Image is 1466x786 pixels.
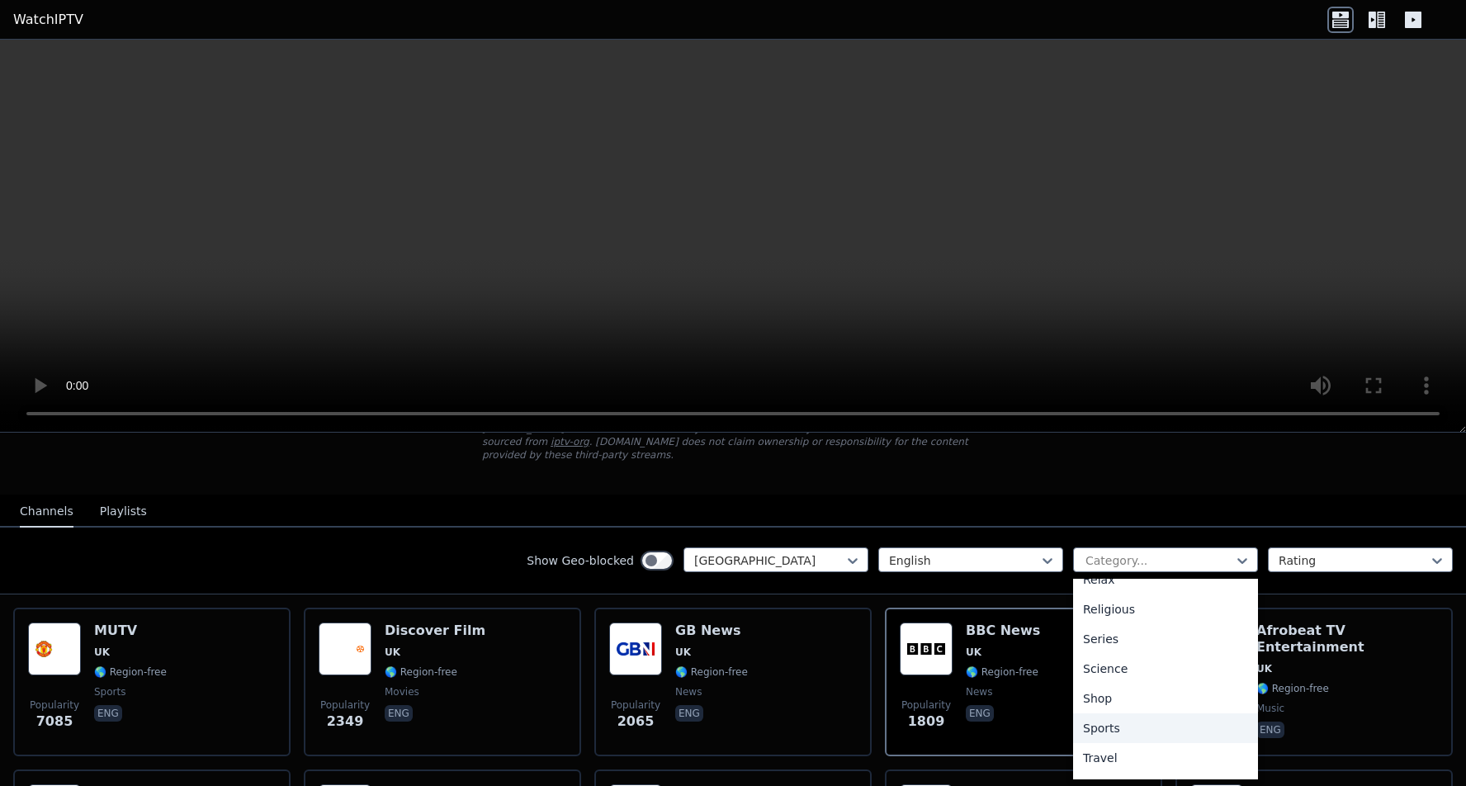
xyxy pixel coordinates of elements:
[319,623,371,675] img: Discover Film
[966,665,1038,679] span: 🌎 Region-free
[28,623,81,675] img: MUTV
[1256,722,1284,738] p: eng
[327,712,364,732] span: 2349
[611,698,660,712] span: Popularity
[1256,702,1284,715] span: music
[320,698,370,712] span: Popularity
[966,623,1040,639] h6: BBC News
[609,623,662,675] img: GB News
[1073,594,1258,624] div: Religious
[1256,623,1438,656] h6: Afrobeat TV Entertainment
[20,496,73,528] button: Channels
[551,436,589,447] a: iptv-org
[30,698,79,712] span: Popularity
[385,623,485,639] h6: Discover Film
[385,685,419,698] span: movies
[385,646,400,659] span: UK
[1073,624,1258,654] div: Series
[100,496,147,528] button: Playlists
[966,705,994,722] p: eng
[94,665,167,679] span: 🌎 Region-free
[13,10,83,30] a: WatchIPTV
[1256,662,1272,675] span: UK
[675,665,748,679] span: 🌎 Region-free
[385,665,457,679] span: 🌎 Region-free
[900,623,953,675] img: BBC News
[527,552,634,569] label: Show Geo-blocked
[908,712,945,732] span: 1809
[1256,682,1329,695] span: 🌎 Region-free
[675,646,691,659] span: UK
[1073,654,1258,684] div: Science
[675,685,702,698] span: news
[1073,743,1258,773] div: Travel
[1073,713,1258,743] div: Sports
[94,705,122,722] p: eng
[385,705,413,722] p: eng
[94,685,125,698] span: sports
[1073,684,1258,713] div: Shop
[36,712,73,732] span: 7085
[675,623,748,639] h6: GB News
[482,422,984,462] p: [DOMAIN_NAME] does not host or serve any video content directly. All streams available here are s...
[1073,565,1258,594] div: Relax
[94,623,167,639] h6: MUTV
[675,705,703,722] p: eng
[901,698,951,712] span: Popularity
[966,685,992,698] span: news
[966,646,981,659] span: UK
[94,646,110,659] span: UK
[617,712,655,732] span: 2065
